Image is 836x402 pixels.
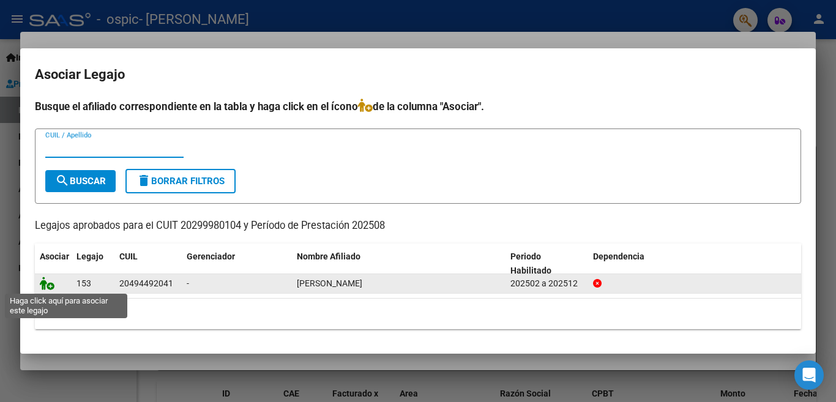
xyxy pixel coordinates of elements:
div: Open Intercom Messenger [794,360,824,390]
span: 153 [77,278,91,288]
h4: Busque el afiliado correspondiente en la tabla y haga click en el ícono de la columna "Asociar". [35,99,801,114]
span: PALUDETTO GINO [297,278,362,288]
span: Borrar Filtros [136,176,225,187]
datatable-header-cell: Gerenciador [182,244,292,284]
datatable-header-cell: CUIL [114,244,182,284]
span: Periodo Habilitado [510,251,551,275]
span: Dependencia [593,251,644,261]
button: Borrar Filtros [125,169,236,193]
span: CUIL [119,251,138,261]
span: Legajo [77,251,103,261]
span: Asociar [40,251,69,261]
datatable-header-cell: Periodo Habilitado [506,244,588,284]
div: 1 registros [35,299,801,329]
datatable-header-cell: Nombre Afiliado [292,244,506,284]
span: Gerenciador [187,251,235,261]
span: Nombre Afiliado [297,251,360,261]
p: Legajos aprobados para el CUIT 20299980104 y Período de Prestación 202508 [35,218,801,234]
mat-icon: delete [136,173,151,188]
mat-icon: search [55,173,70,188]
datatable-header-cell: Dependencia [588,244,802,284]
h2: Asociar Legajo [35,63,801,86]
datatable-header-cell: Legajo [72,244,114,284]
div: 202502 a 202512 [510,277,583,291]
span: - [187,278,189,288]
button: Buscar [45,170,116,192]
span: Buscar [55,176,106,187]
datatable-header-cell: Asociar [35,244,72,284]
div: 20494492041 [119,277,173,291]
